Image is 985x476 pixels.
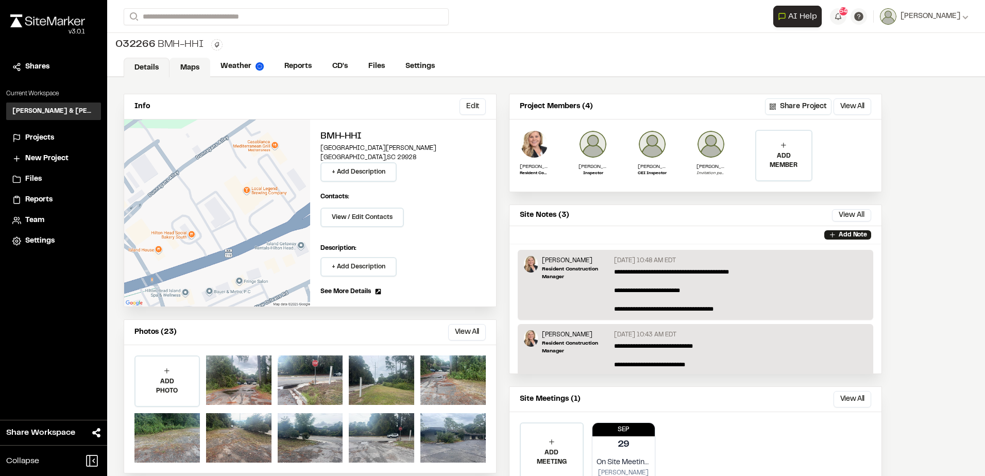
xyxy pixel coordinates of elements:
div: BMH-HHI [115,37,203,53]
span: Settings [25,235,55,247]
button: Open AI Assistant [773,6,822,27]
a: Settings [395,57,445,76]
p: [PERSON_NAME] [542,256,609,265]
button: [PERSON_NAME] [880,8,969,25]
span: See More Details [320,287,371,296]
p: Resident Construction Manager [520,171,549,177]
p: Resident Construction Manager [542,265,609,281]
p: [GEOGRAPHIC_DATA][PERSON_NAME] [320,144,486,153]
p: [PERSON_NAME] [520,163,549,171]
button: View All [834,98,871,115]
a: Projects [12,132,95,144]
h3: [PERSON_NAME] & [PERSON_NAME] Inc. [12,107,95,116]
p: ADD MEETING [521,448,583,467]
span: Share Workspace [6,427,75,439]
button: + Add Description [320,257,397,277]
img: User [880,8,896,25]
img: Jeb Crews [579,130,607,159]
span: AI Help [788,10,817,23]
span: Reports [25,194,53,206]
p: Add Note [839,230,867,240]
a: Reports [274,57,322,76]
img: Elizabeth Sanders [524,256,538,273]
button: View All [448,324,486,341]
p: [PERSON_NAME] [579,163,607,171]
img: Joe Gillenwater [638,130,667,159]
p: ADD PHOTO [135,377,199,396]
p: Invitation pending [697,171,725,177]
a: Files [12,174,95,185]
img: Elizabeth Sanders [520,130,549,159]
p: Current Workspace [6,89,101,98]
span: Projects [25,132,54,144]
a: Team [12,215,95,226]
button: View All [832,209,871,222]
a: Settings [12,235,95,247]
img: user_empty.png [697,130,725,159]
p: [PERSON_NAME] [542,330,609,339]
p: Project Members (4) [520,101,593,112]
a: Files [358,57,395,76]
span: Team [25,215,44,226]
p: [PERSON_NAME] [638,163,667,171]
img: rebrand.png [10,14,85,27]
button: Share Project [765,98,831,115]
span: [PERSON_NAME] [901,11,960,22]
a: CD's [322,57,358,76]
p: [DATE] 10:43 AM EDT [614,330,676,339]
p: [GEOGRAPHIC_DATA] , SC 29928 [320,153,486,162]
button: View All [834,391,871,407]
button: 54 [830,8,846,25]
a: New Project [12,153,95,164]
p: Site Meetings (1) [520,394,581,405]
p: Info [134,101,150,112]
p: 29 [618,438,630,452]
p: ADD MEMBER [756,151,811,170]
h2: BMH-HHI [320,130,486,144]
a: Maps [169,58,210,77]
p: Contacts: [320,192,349,201]
p: Site Notes (3) [520,210,569,221]
p: [DATE] 10:48 AM EDT [614,256,676,265]
p: CEI Inspector [638,171,667,177]
span: Collapse [6,455,39,467]
p: Photos (23) [134,327,177,338]
p: Inspector [579,171,607,177]
button: Search [124,8,142,25]
p: Sep [592,425,655,434]
span: Files [25,174,42,185]
span: New Project [25,153,69,164]
button: + Add Description [320,162,397,182]
img: Elizabeth Sanders [524,330,538,347]
button: Edit Tags [211,39,223,50]
a: Details [124,58,169,77]
a: Shares [12,61,95,73]
span: 032266 [115,37,156,53]
button: View / Edit Contacts [320,208,404,227]
p: Description: [320,244,486,253]
img: precipai.png [256,62,264,71]
span: Shares [25,61,49,73]
span: 54 [839,7,847,16]
div: Open AI Assistant [773,6,826,27]
a: Reports [12,194,95,206]
p: [PERSON_NAME][EMAIL_ADDRESS][DOMAIN_NAME] [697,163,725,171]
a: Weather [210,57,274,76]
button: Edit [460,98,486,115]
div: Oh geez...please don't... [10,27,85,37]
p: On Site Meeting with MBK [597,457,651,468]
p: Resident Construction Manager [542,339,609,355]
